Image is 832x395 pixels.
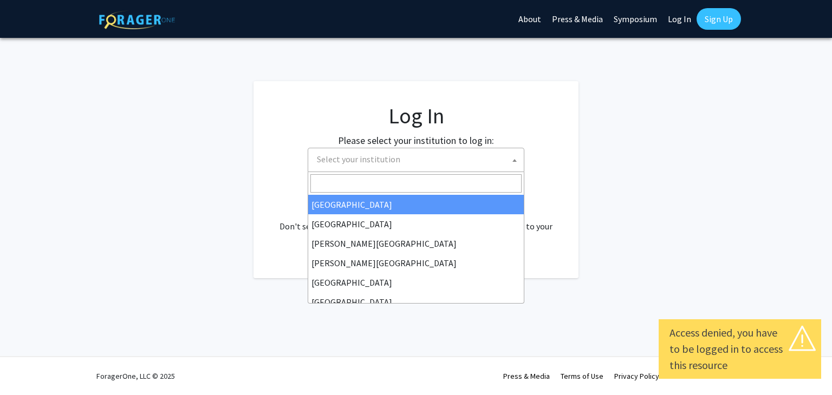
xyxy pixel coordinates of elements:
[313,148,524,170] span: Select your institution
[308,195,524,214] li: [GEOGRAPHIC_DATA]
[275,194,557,246] div: No account? . Don't see your institution? about bringing ForagerOne to your institution.
[96,357,175,395] div: ForagerOne, LLC © 2025
[614,371,659,381] a: Privacy Policy
[669,325,810,373] div: Access denied, you have to be logged in to access this resource
[308,273,524,292] li: [GEOGRAPHIC_DATA]
[275,103,557,129] h1: Log In
[308,292,524,312] li: [GEOGRAPHIC_DATA]
[308,253,524,273] li: [PERSON_NAME][GEOGRAPHIC_DATA]
[697,8,741,30] a: Sign Up
[503,371,550,381] a: Press & Media
[308,214,524,234] li: [GEOGRAPHIC_DATA]
[310,174,522,193] input: Search
[561,371,603,381] a: Terms of Use
[308,234,524,253] li: [PERSON_NAME][GEOGRAPHIC_DATA]
[99,10,175,29] img: ForagerOne Logo
[308,148,524,172] span: Select your institution
[338,133,494,148] label: Please select your institution to log in:
[317,154,400,164] span: Select your institution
